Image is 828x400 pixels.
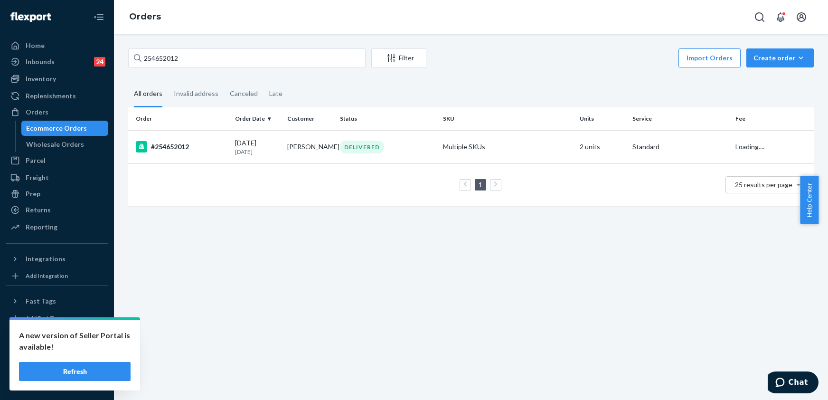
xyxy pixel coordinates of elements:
div: [DATE] [235,138,280,156]
button: Create order [746,48,814,67]
div: Canceled [230,81,258,106]
div: Ecommerce Orders [26,124,87,133]
button: Give Feedback [6,376,108,391]
button: Import Orders [678,48,741,67]
div: Orders [26,107,48,117]
button: Talk to Support [6,344,108,359]
input: Search orders [128,48,366,67]
div: Freight [26,173,49,182]
div: Create order [753,53,807,63]
button: Open account menu [792,8,811,27]
div: Replenishments [26,91,76,101]
a: Add Fast Tag [6,313,108,324]
button: Open Search Box [750,8,769,27]
a: Reporting [6,219,108,235]
div: Parcel [26,156,46,165]
button: Fast Tags [6,294,108,309]
button: Open notifications [771,8,790,27]
th: Order Date [231,107,284,130]
a: Settings [6,328,108,343]
a: Inventory [6,71,108,86]
div: Invalid address [174,81,218,106]
p: Standard [632,142,728,152]
ol: breadcrumbs [122,3,169,31]
a: Help Center [6,360,108,375]
td: [PERSON_NAME] [283,130,336,163]
td: 2 units [576,130,629,163]
th: Service [629,107,732,130]
a: Add Integration [6,270,108,282]
div: Add Integration [26,272,68,280]
button: Filter [371,48,426,67]
a: Parcel [6,153,108,168]
th: Units [576,107,629,130]
div: Prep [26,189,40,199]
button: Help Center [800,176,819,224]
div: Fast Tags [26,296,56,306]
th: Fee [732,107,814,130]
a: Inbounds24 [6,54,108,69]
div: Customer [287,114,332,123]
div: Integrations [26,254,66,264]
button: Close Navigation [89,8,108,27]
a: Wholesale Orders [21,137,109,152]
div: Returns [26,205,51,215]
th: SKU [439,107,576,130]
a: Orders [129,11,161,22]
div: All orders [134,81,162,107]
td: Loading.... [732,130,814,163]
a: Prep [6,186,108,201]
div: Add Fast Tag [26,314,60,322]
a: Ecommerce Orders [21,121,109,136]
a: Freight [6,170,108,185]
div: Inventory [26,74,56,84]
div: #254652012 [136,141,227,152]
p: A new version of Seller Portal is available! [19,330,131,352]
div: Reporting [26,222,57,232]
th: Order [128,107,231,130]
button: Refresh [19,362,131,381]
div: Filter [372,53,426,63]
a: Replenishments [6,88,108,104]
img: Flexport logo [10,12,51,22]
a: Returns [6,202,108,218]
a: Page 1 is your current page [477,181,484,189]
div: 24 [94,57,105,67]
th: Status [336,107,439,130]
div: Wholesale Orders [26,140,84,149]
a: Orders [6,105,108,120]
div: Home [26,41,45,50]
div: Late [269,81,282,106]
td: Multiple SKUs [439,130,576,163]
span: 25 results per page [735,181,792,189]
iframe: Opens a widget where you can chat to one of our agents [768,371,819,395]
p: [DATE] [235,148,280,156]
a: Home [6,38,108,53]
button: Integrations [6,251,108,267]
div: DELIVERED [340,141,384,153]
div: Inbounds [26,57,55,67]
